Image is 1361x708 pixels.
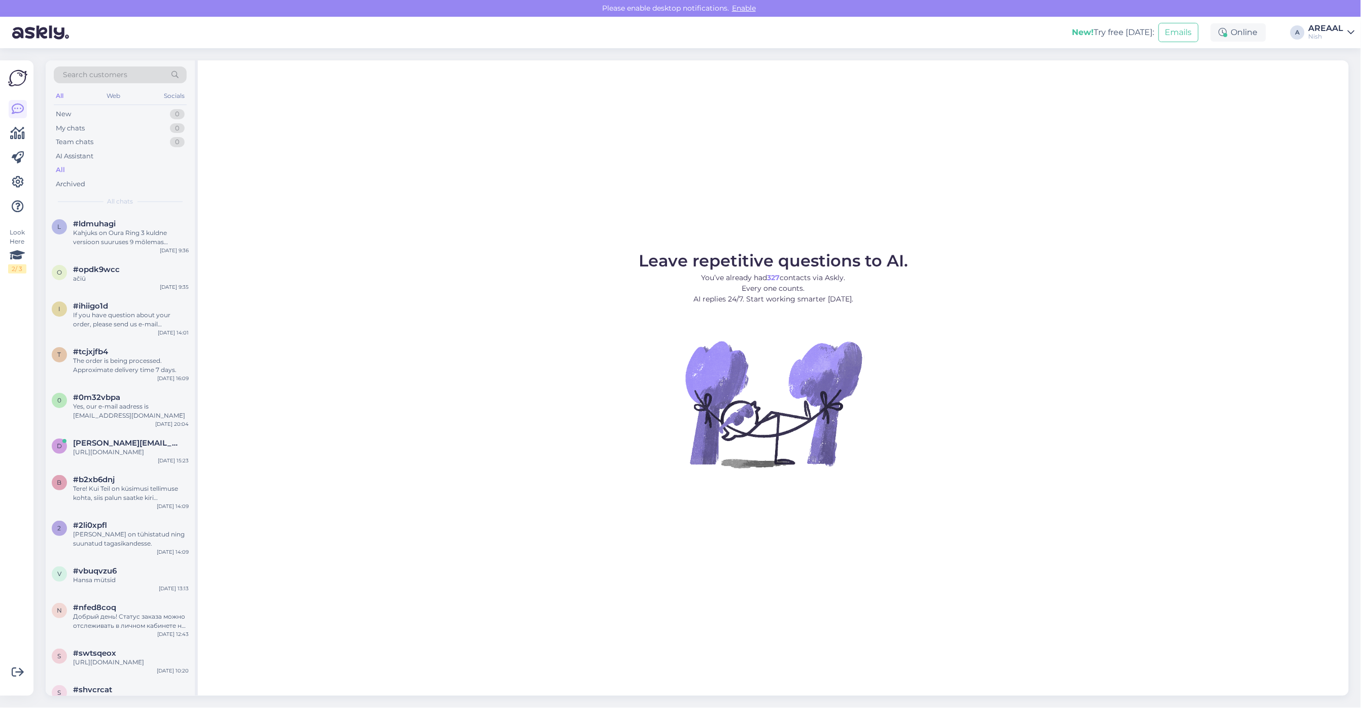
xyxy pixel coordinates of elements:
div: If you have question about your order, please send us e-mail [EMAIL_ADDRESS][DOMAIN_NAME] [73,311,189,329]
span: d [57,442,62,450]
img: No Chat active [682,313,865,495]
div: 0 [170,123,185,133]
span: #ihiigo1d [73,301,108,311]
div: [DATE] 16:09 [157,375,189,382]
div: New [56,109,71,119]
div: [DATE] 9:36 [160,247,189,254]
span: Enable [729,4,759,13]
div: All [56,165,65,175]
span: Search customers [63,70,127,80]
span: #shvcrcat [73,685,112,694]
b: 327 [767,273,780,282]
span: o [57,268,62,276]
div: Online [1211,23,1266,42]
span: t [58,351,61,358]
div: [DATE] 10:20 [157,667,189,675]
div: [DATE] 9:35 [160,283,189,291]
span: #vbuqvzu6 [73,566,117,576]
div: [URL][DOMAIN_NAME] [73,658,189,667]
p: You’ve already had contacts via Askly. Every one counts. AI replies 24/7. Start working smarter [... [639,273,908,305]
div: Tere! Kui Teil on küsimusi tellimuse kohta, siis palun saatke kiri [EMAIL_ADDRESS][DOMAIN_NAME] [73,484,189,502]
span: s [58,652,61,660]
span: b [57,479,62,486]
div: Web [105,89,123,103]
span: 0 [57,396,61,404]
div: Try free [DATE]: [1072,26,1155,39]
div: 0 [170,109,185,119]
div: Yes, our e-mail aadress is [EMAIL_ADDRESS][DOMAIN_NAME] [73,402,189,420]
div: ačiū [73,274,189,283]
div: [DATE] 14:09 [157,548,189,556]
div: The order is being processed. Approximate delivery time 7 days. [73,356,189,375]
span: v [57,570,61,578]
span: n [57,606,62,614]
div: [URL][DOMAIN_NAME] [73,448,189,457]
span: l [58,223,61,230]
span: i [58,305,60,313]
img: Askly Logo [8,69,27,88]
div: Nish [1309,32,1344,41]
div: Добрый день! Статус заказа можно отслеживать в личном кабинете на странице "Отслеживание заказа".... [73,612,189,630]
div: [DATE] 12:43 [157,630,189,638]
div: Team chats [56,137,93,147]
span: All chats [108,197,133,206]
div: [DATE] 15:23 [158,457,189,464]
div: AI Assistant [56,151,93,161]
b: New! [1072,27,1094,37]
span: #ldmuhagi [73,219,116,228]
a: AREAALNish [1309,24,1355,41]
span: #opdk9wcc [73,265,120,274]
span: #2li0xpfl [73,521,107,530]
div: Kahjuks on Oura Ring 3 kuldne versioon suuruses 9 mõlemas variandis (Horizon ja Heritage) hetkel ... [73,228,189,247]
div: 0 [170,137,185,147]
div: A [1290,25,1305,40]
div: Look Here [8,228,26,274]
div: My chats [56,123,85,133]
div: Archived [56,179,85,189]
div: AREAAL [1309,24,1344,32]
div: All [54,89,65,103]
span: s [58,689,61,696]
span: #0m32vbpa [73,393,120,402]
span: #swtsqeox [73,649,116,658]
span: Leave repetitive questions to AI. [639,251,908,271]
div: Socials [162,89,187,103]
span: #nfed8coq [73,603,116,612]
div: [DATE] 20:04 [155,420,189,428]
button: Emails [1159,23,1199,42]
div: [DATE] 13:13 [159,585,189,592]
div: [PERSON_NAME] on tühistatud ning suunatud tagasikandesse. [73,530,189,548]
span: 2 [58,524,61,532]
span: #b2xb6dnj [73,475,115,484]
div: 2 / 3 [8,264,26,274]
div: [DATE] 14:09 [157,502,189,510]
span: dauksts@gmail.com [73,439,179,448]
div: Hansa mütsid [73,576,189,585]
div: [DATE] 14:01 [158,329,189,336]
span: #tcjxjfb4 [73,347,108,356]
